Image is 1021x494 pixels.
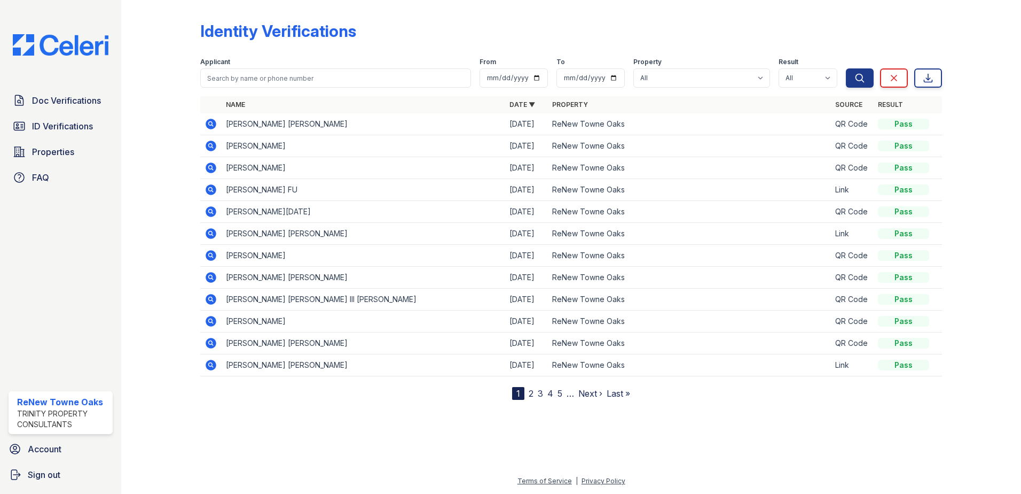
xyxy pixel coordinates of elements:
[548,333,831,354] td: ReNew Towne Oaks
[567,387,574,400] span: …
[582,477,625,485] a: Privacy Policy
[505,289,548,311] td: [DATE]
[32,120,93,133] span: ID Verifications
[480,58,496,66] label: From
[529,388,533,399] a: 2
[200,68,471,88] input: Search by name or phone number
[548,113,831,135] td: ReNew Towne Oaks
[835,101,862,109] a: Source
[32,94,101,107] span: Doc Verifications
[548,179,831,201] td: ReNew Towne Oaks
[226,101,245,109] a: Name
[548,201,831,223] td: ReNew Towne Oaks
[548,157,831,179] td: ReNew Towne Oaks
[505,179,548,201] td: [DATE]
[878,250,929,261] div: Pass
[538,388,543,399] a: 3
[548,311,831,333] td: ReNew Towne Oaks
[831,135,874,157] td: QR Code
[779,58,798,66] label: Result
[831,245,874,267] td: QR Code
[4,438,117,460] a: Account
[547,388,553,399] a: 4
[878,184,929,195] div: Pass
[878,294,929,305] div: Pass
[578,388,602,399] a: Next ›
[576,477,578,485] div: |
[548,289,831,311] td: ReNew Towne Oaks
[222,245,505,267] td: [PERSON_NAME]
[17,396,108,408] div: ReNew Towne Oaks
[4,34,117,56] img: CE_Logo_Blue-a8612792a0a2168367f1c8372b55b34899dd931a85d93a1a3d3e32e68fde9ad4.png
[557,388,562,399] a: 5
[9,141,113,163] a: Properties
[878,101,903,109] a: Result
[505,135,548,157] td: [DATE]
[831,201,874,223] td: QR Code
[32,145,74,158] span: Properties
[505,223,548,245] td: [DATE]
[878,163,929,173] div: Pass
[878,360,929,371] div: Pass
[505,354,548,376] td: [DATE]
[222,135,505,157] td: [PERSON_NAME]
[831,354,874,376] td: Link
[505,311,548,333] td: [DATE]
[548,267,831,289] td: ReNew Towne Oaks
[222,179,505,201] td: [PERSON_NAME] FU
[831,333,874,354] td: QR Code
[222,113,505,135] td: [PERSON_NAME] [PERSON_NAME]
[831,113,874,135] td: QR Code
[831,267,874,289] td: QR Code
[517,477,572,485] a: Terms of Service
[505,201,548,223] td: [DATE]
[831,223,874,245] td: Link
[222,333,505,354] td: [PERSON_NAME] [PERSON_NAME]
[548,245,831,267] td: ReNew Towne Oaks
[509,101,535,109] a: Date ▼
[9,167,113,188] a: FAQ
[607,388,630,399] a: Last »
[878,141,929,151] div: Pass
[505,113,548,135] td: [DATE]
[512,387,524,400] div: 1
[505,157,548,179] td: [DATE]
[222,267,505,289] td: [PERSON_NAME] [PERSON_NAME]
[17,408,108,430] div: Trinity Property Consultants
[878,119,929,129] div: Pass
[552,101,588,109] a: Property
[222,311,505,333] td: [PERSON_NAME]
[200,58,230,66] label: Applicant
[200,21,356,41] div: Identity Verifications
[222,223,505,245] td: [PERSON_NAME] [PERSON_NAME]
[831,157,874,179] td: QR Code
[831,311,874,333] td: QR Code
[32,171,49,184] span: FAQ
[4,464,117,485] a: Sign out
[222,354,505,376] td: [PERSON_NAME] [PERSON_NAME]
[878,272,929,283] div: Pass
[878,316,929,327] div: Pass
[878,228,929,239] div: Pass
[548,354,831,376] td: ReNew Towne Oaks
[222,201,505,223] td: [PERSON_NAME][DATE]
[633,58,662,66] label: Property
[222,157,505,179] td: [PERSON_NAME]
[505,267,548,289] td: [DATE]
[831,179,874,201] td: Link
[831,289,874,311] td: QR Code
[28,443,61,456] span: Account
[505,245,548,267] td: [DATE]
[9,115,113,137] a: ID Verifications
[28,468,60,481] span: Sign out
[9,90,113,111] a: Doc Verifications
[556,58,565,66] label: To
[505,333,548,354] td: [DATE]
[878,206,929,217] div: Pass
[548,223,831,245] td: ReNew Towne Oaks
[222,289,505,311] td: [PERSON_NAME] [PERSON_NAME] III [PERSON_NAME]
[878,338,929,349] div: Pass
[548,135,831,157] td: ReNew Towne Oaks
